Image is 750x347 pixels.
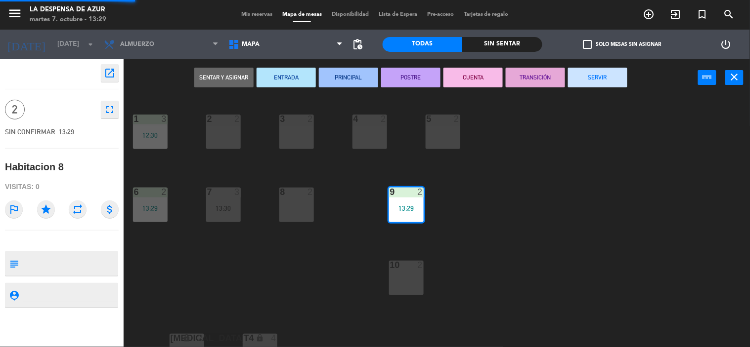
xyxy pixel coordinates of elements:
[198,334,204,343] div: 2
[8,290,19,301] i: person_pin
[506,68,565,87] button: TRANSICIÓN
[723,8,735,20] i: search
[206,205,241,212] div: 13:30
[101,64,119,82] button: open_in_new
[104,67,116,79] i: open_in_new
[462,37,542,52] div: Sin sentar
[256,334,264,342] i: lock
[234,188,240,196] div: 3
[101,101,119,118] button: fullscreen
[37,200,55,218] i: star
[725,70,744,85] button: close
[59,128,74,136] span: 13:29
[133,132,168,139] div: 12:30
[161,115,167,123] div: 3
[319,68,378,87] button: PRINCIPAL
[101,200,119,218] i: attach_money
[30,15,106,25] div: martes 7. octubre - 13:29
[5,128,55,136] span: SIN CONFIRMAR
[133,205,168,212] div: 13:29
[454,115,460,123] div: 2
[443,68,503,87] button: CUENTA
[280,115,281,123] div: 3
[670,8,682,20] i: exit_to_app
[207,188,208,196] div: 7
[417,188,423,196] div: 2
[308,188,313,196] div: 2
[104,104,116,116] i: fullscreen
[120,41,154,48] span: Almuerzo
[7,6,22,21] i: menu
[207,115,208,123] div: 2
[5,200,23,218] i: outlined_flag
[5,100,25,119] span: 2
[182,334,191,342] i: lock
[257,68,316,87] button: ENTRADA
[161,188,167,196] div: 2
[234,115,240,123] div: 2
[697,8,708,20] i: turned_in_not
[242,41,260,48] span: MAPA
[5,178,119,195] div: Visitas: 0
[643,8,655,20] i: add_circle_outline
[702,71,713,83] i: power_input
[729,71,741,83] i: close
[85,39,96,50] i: arrow_drop_down
[69,200,87,218] i: repeat
[583,40,592,49] span: check_box_outline_blank
[583,40,661,49] label: Solo mesas sin asignar
[353,115,354,123] div: 4
[459,12,514,17] span: Tarjetas de regalo
[389,205,424,212] div: 13:29
[194,68,254,87] button: Sentar y Asignar
[417,261,423,270] div: 2
[720,39,732,50] i: power_settings_new
[383,37,463,52] div: Todas
[568,68,627,87] button: SERVIR
[280,188,281,196] div: 8
[7,6,22,24] button: menu
[327,12,374,17] span: Disponibilidad
[277,12,327,17] span: Mapa de mesas
[374,12,422,17] span: Lista de Espera
[8,258,19,269] i: subject
[698,70,716,85] button: power_input
[381,68,441,87] button: POSTRE
[308,115,313,123] div: 2
[352,39,364,50] span: pending_actions
[5,159,64,175] div: Habitacion 8
[236,12,277,17] span: Mis reservas
[381,115,387,123] div: 2
[30,5,106,15] div: La Despensa de Azur
[422,12,459,17] span: Pre-acceso
[271,334,277,343] div: 4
